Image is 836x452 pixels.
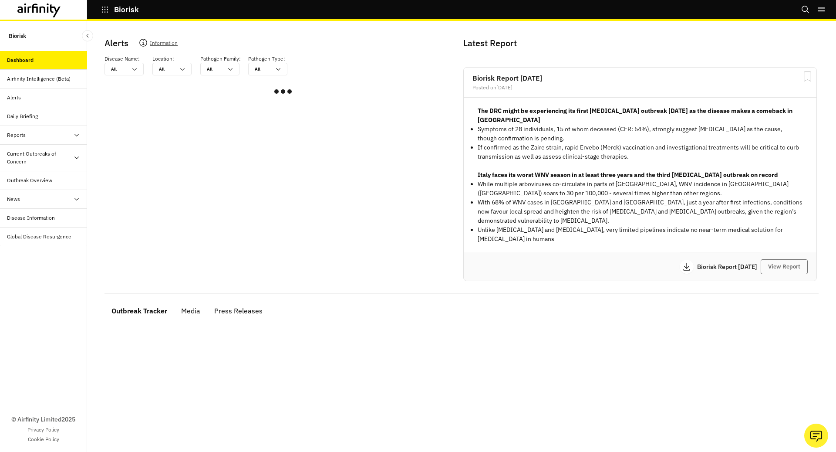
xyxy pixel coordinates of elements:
strong: The DRC might be experiencing its first [MEDICAL_DATA] outbreak [DATE] as the disease makes a com... [478,107,792,124]
p: Latest Report [463,37,815,50]
button: Ask our analysts [804,424,828,448]
svg: Bookmark Report [802,71,813,82]
p: Disease Name : [104,55,140,63]
p: With 68% of WNV cases in [GEOGRAPHIC_DATA] and [GEOGRAPHIC_DATA], just a year after first infecti... [478,198,802,225]
div: Disease Information [7,214,55,222]
div: Reports [7,131,26,139]
p: Biorisk [114,6,139,14]
div: Global Disease Resurgence [7,233,71,241]
div: Alerts [7,94,21,102]
p: Biorisk [9,28,26,44]
p: Pathogen Family : [200,55,241,63]
div: Outbreak Overview [7,177,52,184]
p: Symptoms of 28 individuals, 15 of whom deceased (CFR: 54%), strongly suggest [MEDICAL_DATA] as th... [478,125,802,143]
p: Biorisk Report [DATE] [697,264,761,270]
div: Daily Briefing [7,112,38,120]
h2: Biorisk Report [DATE] [472,75,808,82]
p: Alerts [104,37,128,50]
p: If confirmed as the Zaire strain, rapid Ervebo (Merck) vaccination and investigational treatments... [478,143,802,161]
div: Outbreak Tracker [111,304,167,317]
p: Information [150,38,178,51]
button: Search [801,2,810,17]
div: Current Outbreaks of Concern [7,150,73,166]
div: Posted on [DATE] [472,85,808,90]
div: Dashboard [7,56,34,64]
strong: Italy faces its worst WNV season in at least three years and the third [MEDICAL_DATA] outbreak on... [478,171,778,179]
p: Unlike [MEDICAL_DATA] and [MEDICAL_DATA], very limited pipelines indicate no near-term medical so... [478,225,802,244]
p: Location : [152,55,174,63]
p: Pathogen Type : [248,55,285,63]
p: © Airfinity Limited 2025 [11,415,75,424]
div: Media [181,304,200,317]
a: Privacy Policy [27,426,59,434]
a: Cookie Policy [28,435,59,443]
button: Biorisk [101,2,139,17]
div: News [7,195,20,203]
p: While multiple arboviruses co-circulate in parts of [GEOGRAPHIC_DATA], WNV incidence in [GEOGRAPH... [478,180,802,198]
div: Press Releases [214,304,263,317]
button: View Report [761,259,808,274]
div: Airfinity Intelligence (Beta) [7,75,71,83]
button: Close Sidebar [82,30,93,41]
